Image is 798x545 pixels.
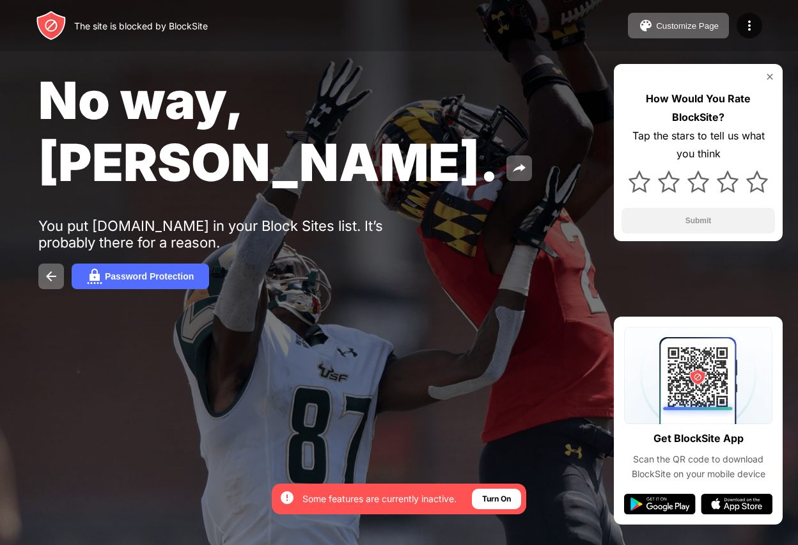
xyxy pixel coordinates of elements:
button: Customize Page [628,13,729,38]
img: google-play.svg [624,494,696,514]
img: password.svg [87,269,102,284]
img: star.svg [629,171,650,193]
div: Turn On [482,493,511,505]
img: star.svg [717,171,739,193]
button: Submit [622,208,775,233]
img: star.svg [746,171,768,193]
div: Customize Page [656,21,719,31]
span: No way, [PERSON_NAME]. [38,69,499,193]
img: rate-us-close.svg [765,72,775,82]
img: pallet.svg [638,18,653,33]
img: app-store.svg [701,494,772,514]
img: star.svg [658,171,680,193]
div: Tap the stars to tell us what you think [622,127,775,164]
img: qrcode.svg [624,327,772,424]
img: back.svg [43,269,59,284]
img: star.svg [687,171,709,193]
div: You put [DOMAIN_NAME] in your Block Sites list. It’s probably there for a reason. [38,217,434,251]
img: error-circle-white.svg [279,490,295,505]
div: Get BlockSite App [653,429,744,448]
div: Password Protection [105,271,194,281]
img: header-logo.svg [36,10,66,41]
div: Scan the QR code to download BlockSite on your mobile device [624,452,772,481]
img: menu-icon.svg [742,18,757,33]
div: How Would You Rate BlockSite? [622,90,775,127]
div: Some features are currently inactive. [302,493,457,505]
div: The site is blocked by BlockSite [74,20,208,31]
img: share.svg [512,161,527,176]
button: Password Protection [72,264,209,289]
